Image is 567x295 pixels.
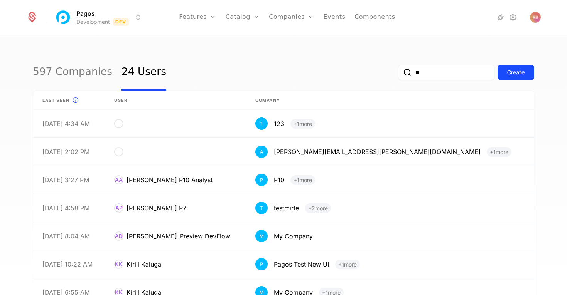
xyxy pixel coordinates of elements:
[496,13,505,22] a: Integrations
[498,65,534,80] button: Create
[33,54,112,91] a: 597 Companies
[105,91,246,110] th: User
[54,8,73,27] img: Pagos
[530,12,541,23] button: Open user button
[113,18,129,26] span: Dev
[507,69,525,76] div: Create
[56,9,143,26] button: Select environment
[76,18,110,26] div: Development
[246,91,534,110] th: Company
[530,12,541,23] img: Ryan Burke
[42,97,69,104] span: Last seen
[508,13,518,22] a: Settings
[76,9,95,18] span: Pagos
[121,54,166,91] a: 24 Users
